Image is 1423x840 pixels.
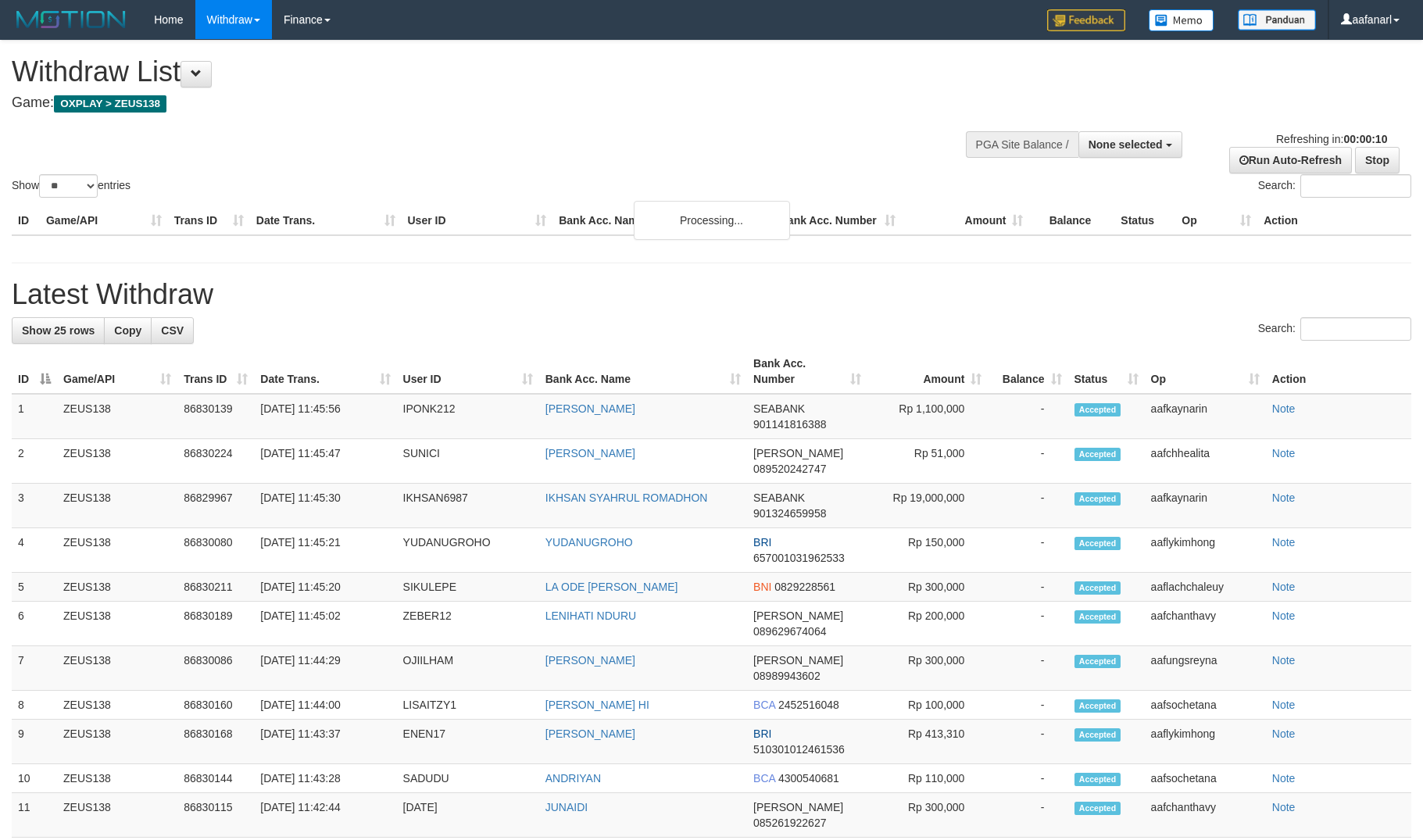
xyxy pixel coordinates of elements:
[753,491,805,504] span: SEABANK
[1149,9,1214,31] img: Button%20Memo.svg
[1145,484,1266,528] td: aafkaynarin
[254,764,396,793] td: [DATE] 11:43:28
[12,573,57,602] td: 5
[988,691,1067,720] td: -
[254,394,396,439] td: [DATE] 11:45:56
[397,573,539,602] td: SIKULEPE
[151,317,194,344] a: CSV
[902,206,1030,235] th: Amount
[254,602,396,646] td: [DATE] 11:45:02
[12,528,57,573] td: 4
[1145,646,1266,691] td: aafungsreyna
[177,484,254,528] td: 86829967
[1175,206,1257,235] th: Op
[545,772,601,785] a: ANDRIYAN
[867,691,988,720] td: Rp 100,000
[988,720,1067,764] td: -
[1074,699,1121,713] span: Accepted
[57,439,177,484] td: ZEUS138
[1089,138,1163,151] span: None selected
[867,528,988,573] td: Rp 150,000
[1145,764,1266,793] td: aafsochetana
[1300,174,1411,198] input: Search:
[867,573,988,602] td: Rp 300,000
[1300,317,1411,341] input: Search:
[867,394,988,439] td: Rp 1,100,000
[545,609,636,622] a: LENIHATI NDURU
[12,174,131,198] label: Show entries
[12,317,105,344] a: Show 25 rows
[397,394,539,439] td: IPONK212
[988,394,1067,439] td: -
[12,8,131,31] img: MOTION_logo.png
[397,764,539,793] td: SADUDU
[177,720,254,764] td: 86830168
[753,772,775,785] span: BCA
[39,174,98,198] select: Showentries
[774,581,835,593] span: Copy 0829228561 to clipboard
[57,764,177,793] td: ZEUS138
[774,206,902,235] th: Bank Acc. Number
[1114,206,1175,235] th: Status
[545,402,635,415] a: [PERSON_NAME]
[177,793,254,838] td: 86830115
[177,439,254,484] td: 86830224
[397,439,539,484] td: SUNICI
[1272,402,1296,415] a: Note
[168,206,250,235] th: Trans ID
[988,349,1067,394] th: Balance: activate to sort column ascending
[57,394,177,439] td: ZEUS138
[753,402,805,415] span: SEABANK
[753,654,843,667] span: [PERSON_NAME]
[12,691,57,720] td: 8
[867,793,988,838] td: Rp 300,000
[12,720,57,764] td: 9
[1074,403,1121,416] span: Accepted
[1029,206,1114,235] th: Balance
[397,720,539,764] td: ENEN17
[867,764,988,793] td: Rp 110,000
[1272,447,1296,459] a: Note
[12,484,57,528] td: 3
[753,699,775,711] span: BCA
[778,699,839,711] span: Copy 2452516048 to clipboard
[40,206,168,235] th: Game/API
[177,394,254,439] td: 86830139
[1145,528,1266,573] td: aaflykimhong
[1145,793,1266,838] td: aafchanthavy
[1272,581,1296,593] a: Note
[988,573,1067,602] td: -
[545,699,649,711] a: [PERSON_NAME] HI
[545,801,588,813] a: JUNAIDI
[1229,147,1352,173] a: Run Auto-Refresh
[1074,802,1121,815] span: Accepted
[1343,133,1387,145] strong: 00:00:10
[12,56,933,88] h1: Withdraw List
[1258,317,1411,341] label: Search:
[1145,394,1266,439] td: aafkaynarin
[12,439,57,484] td: 2
[402,206,553,235] th: User ID
[12,394,57,439] td: 1
[753,552,845,564] span: Copy 657001031962533 to clipboard
[57,602,177,646] td: ZEUS138
[54,95,166,113] span: OXPLAY > ZEUS138
[397,793,539,838] td: [DATE]
[254,439,396,484] td: [DATE] 11:45:47
[634,201,790,240] div: Processing...
[1068,349,1145,394] th: Status: activate to sort column ascending
[12,764,57,793] td: 10
[753,801,843,813] span: [PERSON_NAME]
[545,727,635,740] a: [PERSON_NAME]
[545,581,678,593] a: LA ODE [PERSON_NAME]
[57,528,177,573] td: ZEUS138
[177,573,254,602] td: 86830211
[867,602,988,646] td: Rp 200,000
[57,720,177,764] td: ZEUS138
[552,206,774,235] th: Bank Acc. Name
[988,439,1067,484] td: -
[545,447,635,459] a: [PERSON_NAME]
[254,691,396,720] td: [DATE] 11:44:00
[12,793,57,838] td: 11
[1047,9,1125,31] img: Feedback.jpg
